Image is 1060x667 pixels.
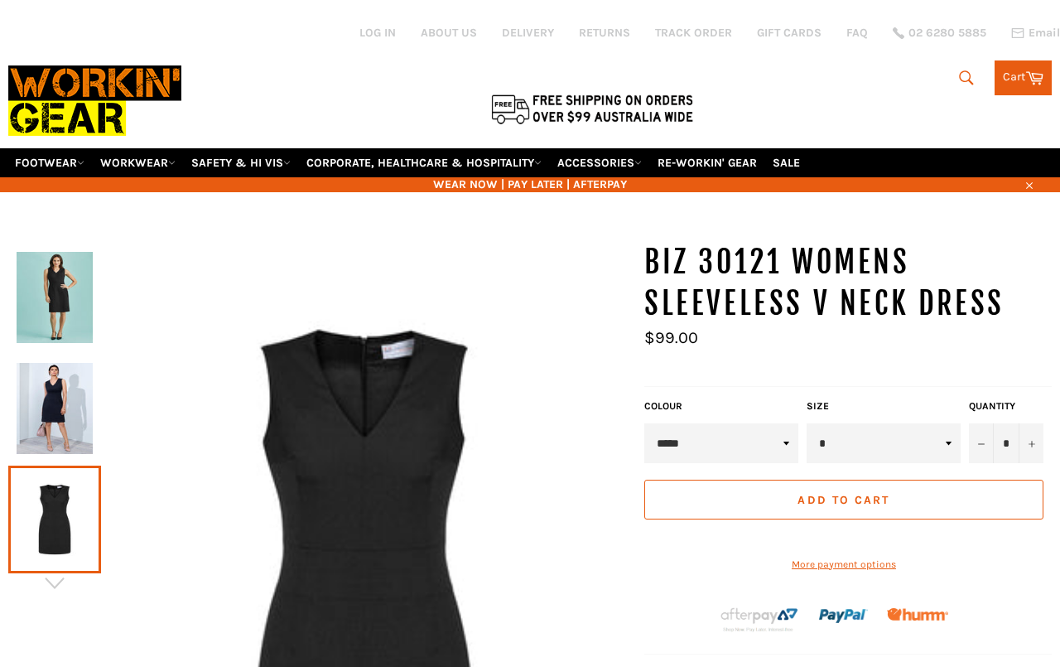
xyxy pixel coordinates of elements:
img: BIZ 30121 Womens Sleeveless V Neck Dress - Workin Gear [17,252,93,343]
a: SAFETY & HI VIS [185,148,297,177]
a: RETURNS [579,25,630,41]
span: Add to Cart [797,493,889,507]
a: CORPORATE, HEALTHCARE & HOSPITALITY [300,148,548,177]
a: SALE [766,148,807,177]
a: 02 6280 5885 [893,27,986,39]
img: Afterpay-Logo-on-dark-bg_large.png [719,606,800,634]
label: COLOUR [644,399,798,413]
a: ACCESSORIES [551,148,648,177]
a: DELIVERY [502,25,554,41]
a: WORKWEAR [94,148,182,177]
span: 02 6280 5885 [908,27,986,39]
label: Quantity [969,399,1043,413]
button: Add to Cart [644,480,1043,520]
img: Humm_core_logo_RGB-01_300x60px_small_195d8312-4386-4de7-b182-0ef9b6303a37.png [887,608,948,621]
label: Size [807,399,961,413]
a: TRACK ORDER [655,25,732,41]
img: BIZ 30121 Womens Sleeveless V Neck Dress - Workin Gear [17,363,93,454]
h1: BIZ 30121 Womens Sleeveless V Neck Dress [644,242,1052,324]
a: FAQ [846,25,868,41]
button: Increase item quantity by one [1019,423,1043,463]
a: RE-WORKIN' GEAR [651,148,764,177]
a: Email [1011,27,1060,40]
img: Workin Gear leaders in Workwear, Safety Boots, PPE, Uniforms. Australia's No.1 in Workwear [8,54,181,147]
a: FOOTWEAR [8,148,91,177]
span: Email [1029,27,1060,39]
img: paypal.png [819,592,868,640]
a: ABOUT US [421,25,477,41]
img: Flat $9.95 shipping Australia wide [489,91,696,126]
span: $99.00 [644,328,698,347]
button: Reduce item quantity by one [969,423,994,463]
a: Log in [359,26,396,40]
span: WEAR NOW | PAY LATER | AFTERPAY [8,176,1052,192]
a: More payment options [644,558,1043,572]
a: Cart [995,60,1052,95]
a: GIFT CARDS [757,25,821,41]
